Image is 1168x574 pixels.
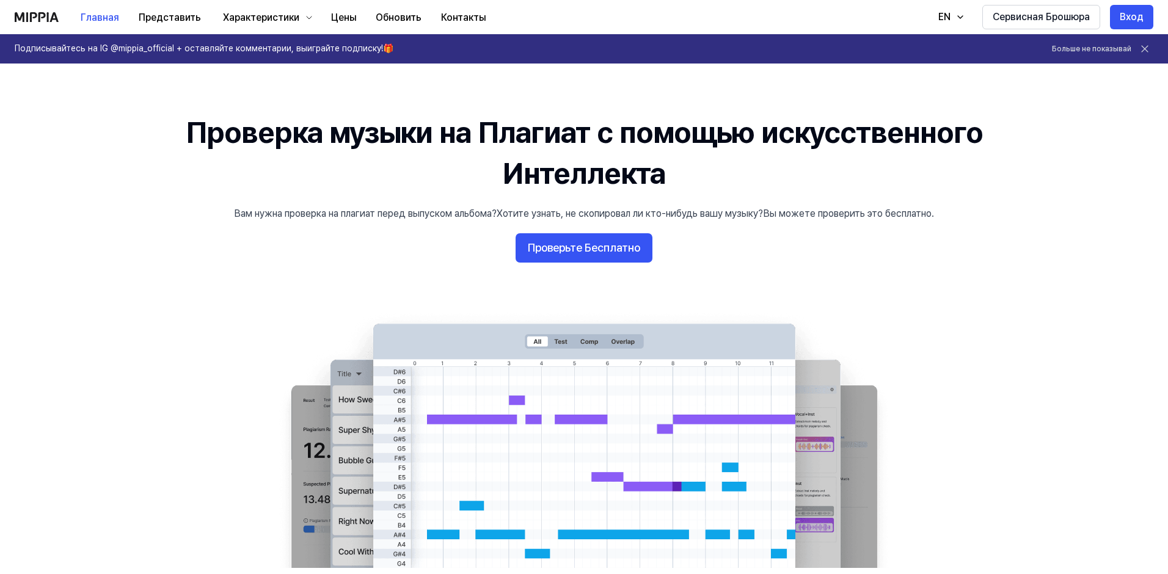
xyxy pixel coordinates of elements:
[266,311,902,568] img: основное Изображение
[1120,10,1144,24] ya-tr-span: Вход
[763,208,934,219] ya-tr-span: Вы можете проверить это бесплатно.
[376,10,422,25] ya-tr-span: Обновить
[1110,5,1153,29] button: Вход
[234,208,497,219] ya-tr-span: Вам нужна проверка на плагиат перед выпуском альбома?
[516,233,652,263] button: Проверьте Бесплатно
[993,10,1090,24] ya-tr-span: Сервисная Брошюра
[528,239,640,257] ya-tr-span: Проверьте Бесплатно
[366,1,431,34] a: Обновить
[938,11,951,23] ya-tr-span: EN
[81,10,119,25] ya-tr-span: Главная
[321,5,366,30] button: Цены
[186,115,983,191] ya-tr-span: Проверка музыки на Плагиат с помощью искусственного Интеллекта
[366,5,431,30] button: Обновить
[223,12,299,23] ya-tr-span: Характеристики
[129,5,211,30] button: Представить
[15,12,59,22] img: логотип
[331,10,356,25] ya-tr-span: Цены
[1052,44,1131,54] button: Больше не показывай
[211,5,321,30] button: Характеристики
[497,208,763,219] ya-tr-span: Хотите узнать, не скопировал ли кто-нибудь вашу музыку?
[431,5,495,30] button: Контакты
[982,5,1100,29] button: Сервисная Брошюра
[71,5,129,30] button: Главная
[926,5,973,29] button: EN
[71,1,129,34] a: Главная
[15,43,383,53] ya-tr-span: Подписывайтесь на IG @mippia_official + оставляйте комментарии, выиграйте подписку!
[383,43,393,53] ya-tr-span: 🎁
[441,10,486,25] ya-tr-span: Контакты
[139,10,201,25] ya-tr-span: Представить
